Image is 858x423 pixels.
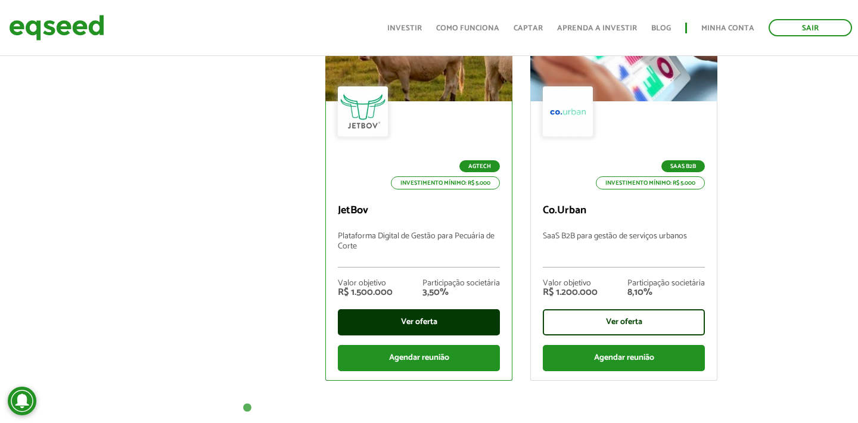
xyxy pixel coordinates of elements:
[543,204,705,217] p: Co.Urban
[627,288,705,297] div: 8,10%
[627,279,705,288] div: Participação societária
[338,279,393,288] div: Valor objetivo
[436,24,499,32] a: Como funciona
[514,24,543,32] a: Captar
[338,309,500,335] div: Ver oferta
[338,232,500,268] p: Plataforma Digital de Gestão para Pecuária de Corte
[338,288,393,297] div: R$ 1.500.000
[543,288,598,297] div: R$ 1.200.000
[543,232,705,268] p: SaaS B2B para gestão de serviços urbanos
[557,24,637,32] a: Aprenda a investir
[459,160,500,172] p: Agtech
[661,160,705,172] p: SaaS B2B
[596,176,705,189] p: Investimento mínimo: R$ 5.000
[9,12,104,43] img: EqSeed
[338,345,500,371] div: Agendar reunião
[543,345,705,371] div: Agendar reunião
[391,176,500,189] p: Investimento mínimo: R$ 5.000
[338,204,500,217] p: JetBov
[422,288,500,297] div: 3,50%
[422,279,500,288] div: Participação societária
[543,309,705,335] div: Ver oferta
[651,24,671,32] a: Blog
[543,279,598,288] div: Valor objetivo
[769,19,852,36] a: Sair
[387,24,422,32] a: Investir
[701,24,754,32] a: Minha conta
[241,402,253,414] button: 1 of 1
